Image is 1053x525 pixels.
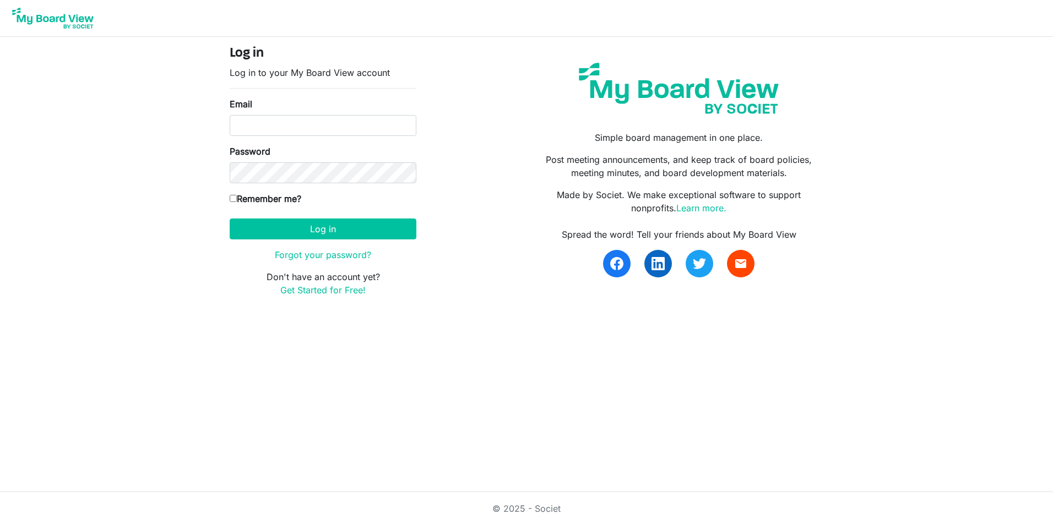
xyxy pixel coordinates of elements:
input: Remember me? [230,195,237,202]
img: facebook.svg [610,257,623,270]
a: Learn more. [676,203,726,214]
h4: Log in [230,46,416,62]
img: linkedin.svg [652,257,665,270]
a: Get Started for Free! [280,285,366,296]
label: Email [230,97,252,111]
label: Remember me? [230,192,301,205]
p: Made by Societ. We make exceptional software to support nonprofits. [535,188,823,215]
button: Log in [230,218,416,239]
a: Forgot your password? [275,249,371,260]
span: email [734,257,747,270]
p: Post meeting announcements, and keep track of board policies, meeting minutes, and board developm... [535,153,823,179]
img: my-board-view-societ.svg [571,54,787,122]
a: email [727,250,755,277]
img: twitter.svg [693,257,706,270]
label: Password [230,145,270,158]
p: Don't have an account yet? [230,270,416,297]
img: My Board View Logo [9,4,97,32]
p: Log in to your My Board View account [230,66,416,79]
div: Spread the word! Tell your friends about My Board View [535,228,823,241]
a: © 2025 - Societ [492,503,561,514]
p: Simple board management in one place. [535,131,823,144]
